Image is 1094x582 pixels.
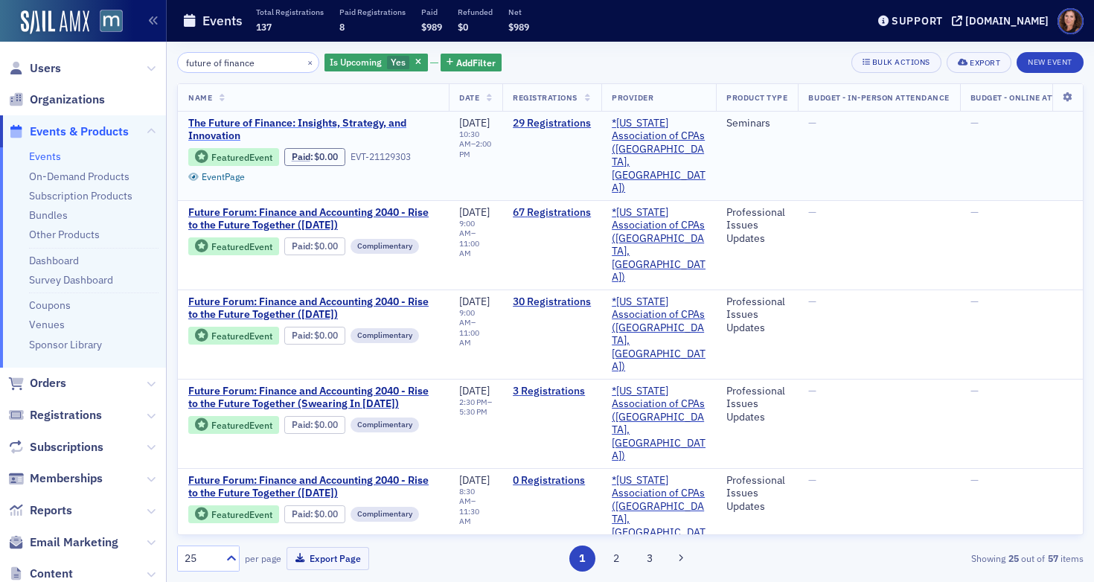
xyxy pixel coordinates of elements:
[459,129,479,149] time: 10:30 AM
[1045,551,1061,565] strong: 57
[513,117,591,130] a: 29 Registrations
[188,206,438,232] a: Future Forum: Finance and Accounting 2040 - Rise to the Future Together ([DATE])
[211,153,272,162] div: Featured Event
[441,54,502,72] button: AddFilter
[970,116,979,129] span: —
[808,473,816,487] span: —
[292,330,310,341] a: Paid
[459,384,490,397] span: [DATE]
[513,206,591,220] a: 67 Registrations
[304,55,317,68] button: ×
[612,92,653,103] span: Provider
[245,551,281,565] label: per page
[726,206,787,246] div: Professional Issues Updates
[872,58,930,66] div: Bulk Actions
[29,150,61,163] a: Events
[970,205,979,219] span: —
[421,21,442,33] span: $989
[256,21,272,33] span: 137
[324,54,428,72] div: Yes
[726,92,787,103] span: Product Type
[314,151,338,162] span: $0.00
[459,307,475,327] time: 9:00 AM
[459,205,490,219] span: [DATE]
[612,385,706,463] a: *[US_STATE] Association of CPAs ([GEOGRAPHIC_DATA], [GEOGRAPHIC_DATA])
[188,92,212,103] span: Name
[188,206,438,232] span: Future Forum: Finance and Accounting 2040 - Rise to the Future Together (October 2025)
[726,474,787,514] div: Professional Issues Updates
[970,384,979,397] span: —
[30,566,73,582] span: Content
[188,148,279,167] div: Featured Event
[314,508,338,519] span: $0.00
[89,10,123,35] a: View Homepage
[287,547,369,570] button: Export Page
[459,397,487,407] time: 2:30 PM
[508,21,529,33] span: $989
[421,7,442,17] p: Paid
[29,273,113,287] a: Survey Dashboard
[100,10,123,33] img: SailAMX
[284,505,345,523] div: Paid: 0 - $0
[30,92,105,108] span: Organizations
[284,327,345,345] div: Paid: 34 - $0
[188,505,279,524] div: Featured Event
[30,375,66,391] span: Orders
[29,208,68,222] a: Bundles
[952,16,1054,26] button: [DOMAIN_NAME]
[188,385,438,411] a: Future Forum: Finance and Accounting 2040 - Rise to the Future Together (Swearing In [DATE])
[459,327,479,348] time: 11:00 AM
[21,10,89,34] img: SailAMX
[792,551,1084,565] div: Showing out of items
[292,419,315,430] span: :
[612,385,706,463] span: *Maryland Association of CPAs (Timonium, MD)
[459,218,475,238] time: 9:00 AM
[211,421,272,429] div: Featured Event
[1005,551,1021,565] strong: 25
[612,117,706,195] span: *Maryland Association of CPAs (Timonium, MD)
[8,439,103,455] a: Subscriptions
[188,237,279,256] div: Featured Event
[508,7,529,17] p: Net
[970,59,1000,67] div: Export
[177,52,319,73] input: Search…
[339,7,406,17] p: Paid Registrations
[808,295,816,308] span: —
[29,318,65,331] a: Venues
[30,502,72,519] span: Reports
[513,385,591,398] a: 3 Registrations
[330,56,382,68] span: Is Upcoming
[456,56,496,69] span: Add Filter
[459,116,490,129] span: [DATE]
[211,332,272,340] div: Featured Event
[808,384,816,397] span: —
[292,151,310,162] a: Paid
[612,474,706,552] a: *[US_STATE] Association of CPAs ([GEOGRAPHIC_DATA], [GEOGRAPHIC_DATA])
[8,60,61,77] a: Users
[965,14,1049,28] div: [DOMAIN_NAME]
[292,330,315,341] span: :
[851,52,941,73] button: Bulk Actions
[339,21,345,33] span: 8
[30,407,102,423] span: Registrations
[188,416,279,435] div: Featured Event
[8,375,66,391] a: Orders
[1058,8,1084,34] span: Profile
[970,295,979,308] span: —
[513,295,591,309] a: 30 Registrations
[8,470,103,487] a: Memberships
[612,474,706,552] span: *Maryland Association of CPAs (Timonium, MD)
[351,418,419,432] div: Complimentary
[8,407,102,423] a: Registrations
[284,148,345,166] div: Paid: 29 - $0
[459,487,492,526] div: –
[808,205,816,219] span: —
[8,566,73,582] a: Content
[1017,52,1084,73] button: New Event
[29,228,100,241] a: Other Products
[351,507,419,522] div: Complimentary
[459,406,487,417] time: 5:30 PM
[569,546,595,572] button: 1
[808,116,816,129] span: —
